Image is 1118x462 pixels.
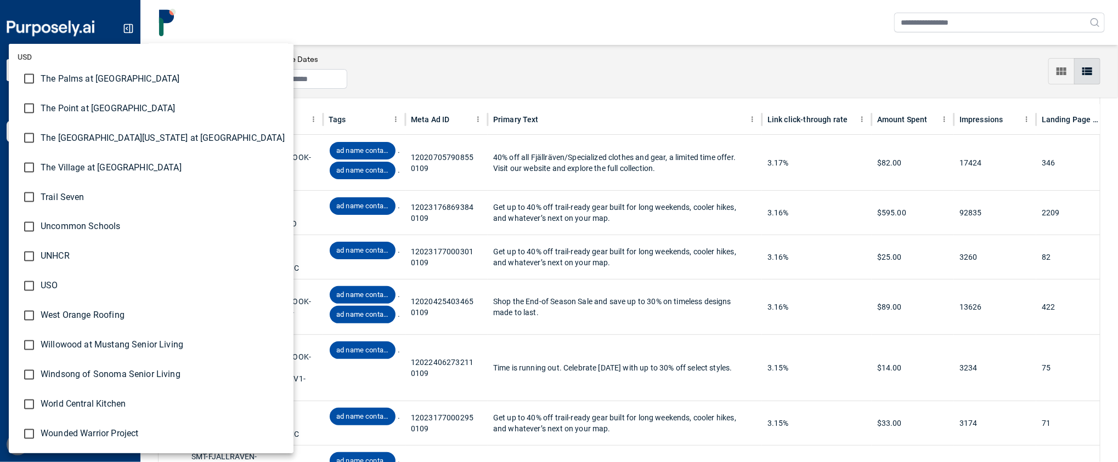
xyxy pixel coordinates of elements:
[41,132,285,145] span: The [GEOGRAPHIC_DATA][US_STATE] at [GEOGRAPHIC_DATA]
[41,368,285,381] span: Windsong of Sonoma Senior Living
[41,280,285,293] span: USO
[41,161,285,174] span: The Village at [GEOGRAPHIC_DATA]
[41,72,285,85] span: The Palms at [GEOGRAPHIC_DATA]
[41,191,285,204] span: Trail Seven
[9,44,293,70] li: USD
[41,220,285,233] span: Uncommon Schools
[41,427,285,441] span: Wounded Warrior Project
[41,339,285,352] span: Willowood at Mustang Senior Living
[41,398,285,411] span: World Central Kitchen
[41,102,285,115] span: The Point at [GEOGRAPHIC_DATA]
[41,250,285,263] span: UNHCR
[41,309,285,322] span: West Orange Roofing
